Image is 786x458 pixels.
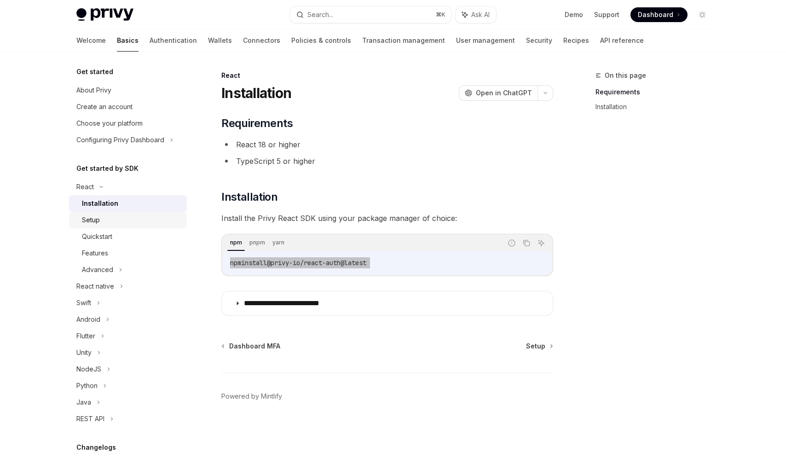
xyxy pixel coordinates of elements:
[456,29,515,52] a: User management
[227,237,245,248] div: npm
[243,29,280,52] a: Connectors
[69,195,187,212] a: Installation
[290,6,451,23] button: Search...⌘K
[291,29,351,52] a: Policies & controls
[82,215,100,226] div: Setup
[76,380,98,391] div: Python
[247,237,268,248] div: pnpm
[76,134,164,145] div: Configuring Privy Dashboard
[221,392,282,401] a: Powered by Mintlify
[76,281,114,292] div: React native
[82,264,113,275] div: Advanced
[76,118,143,129] div: Choose your platform
[221,190,277,204] span: Installation
[76,397,91,408] div: Java
[117,29,139,52] a: Basics
[526,342,552,351] a: Setup
[76,29,106,52] a: Welcome
[82,198,118,209] div: Installation
[76,314,100,325] div: Android
[76,413,104,424] div: REST API
[456,6,496,23] button: Ask AI
[520,237,532,249] button: Copy the contents from the code block
[471,10,490,19] span: Ask AI
[76,442,116,453] h5: Changelogs
[69,245,187,261] a: Features
[630,7,688,22] a: Dashboard
[222,342,280,351] a: Dashboard MFA
[221,212,553,225] span: Install the Privy React SDK using your package manager of choice:
[605,70,646,81] span: On this page
[69,115,187,132] a: Choose your platform
[307,9,333,20] div: Search...
[69,82,187,99] a: About Privy
[76,364,101,375] div: NodeJS
[241,259,267,267] span: install
[69,228,187,245] a: Quickstart
[76,347,92,358] div: Unity
[208,29,232,52] a: Wallets
[526,29,552,52] a: Security
[565,10,583,19] a: Demo
[76,101,133,112] div: Create an account
[76,163,139,174] h5: Get started by SDK
[76,85,111,96] div: About Privy
[76,181,94,192] div: React
[436,11,445,18] span: ⌘ K
[267,259,366,267] span: @privy-io/react-auth@latest
[82,248,108,259] div: Features
[76,330,95,342] div: Flutter
[221,155,553,168] li: TypeScript 5 or higher
[526,342,545,351] span: Setup
[476,88,532,98] span: Open in ChatGPT
[221,85,291,101] h1: Installation
[594,10,619,19] a: Support
[362,29,445,52] a: Transaction management
[270,237,287,248] div: yarn
[221,116,293,131] span: Requirements
[69,99,187,115] a: Create an account
[506,237,518,249] button: Report incorrect code
[595,85,717,99] a: Requirements
[600,29,644,52] a: API reference
[229,342,280,351] span: Dashboard MFA
[150,29,197,52] a: Authentication
[82,231,112,242] div: Quickstart
[535,237,547,249] button: Ask AI
[76,8,133,21] img: light logo
[230,259,241,267] span: npm
[695,7,710,22] button: Toggle dark mode
[76,297,91,308] div: Swift
[595,99,717,114] a: Installation
[459,85,537,101] button: Open in ChatGPT
[76,66,113,77] h5: Get started
[69,212,187,228] a: Setup
[638,10,673,19] span: Dashboard
[221,71,553,80] div: React
[221,138,553,151] li: React 18 or higher
[563,29,589,52] a: Recipes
